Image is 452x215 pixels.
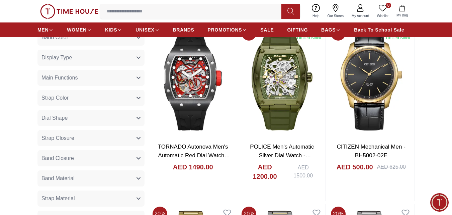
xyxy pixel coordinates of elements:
[328,23,414,137] img: CITIZEN Mechanical Men - BH5002-02E
[37,24,54,36] a: MEN
[40,4,98,19] img: ...
[37,170,145,186] button: Band Material
[373,3,392,20] a: 0Wishlist
[20,6,32,17] img: Profile picture of Time House Support
[37,110,145,126] button: Dial Shape
[386,3,391,8] span: 0
[288,164,319,180] div: AED 1500.00
[89,132,106,136] span: 02:09 PM
[37,70,145,86] button: Main Functions
[2,146,132,179] textarea: We are here to help you
[37,26,49,33] span: MEN
[349,13,372,18] span: My Account
[250,144,314,167] a: POLICE Men's Automatic Silver Dial Watch - PEWJR0005906
[239,23,325,137] img: POLICE Men's Automatic Silver Dial Watch - PEWJR0005906
[41,114,68,122] span: Dial Shape
[374,13,391,18] span: Wishlist
[260,26,274,33] span: SALE
[377,163,406,171] div: AED 625.00
[67,24,92,36] a: WOMEN
[105,24,122,36] a: KIDS
[287,26,308,33] span: GIFTING
[41,195,75,203] span: Strap Material
[37,130,145,146] button: Strap Closure
[38,103,44,110] em: Blush
[105,26,117,33] span: KIDS
[41,74,78,82] span: Main Functions
[321,24,341,36] a: BAGS
[35,9,112,15] div: Time House Support
[394,13,411,18] span: My Bag
[41,154,74,162] span: Band Closure
[310,13,322,18] span: Help
[173,24,194,36] a: BRANDS
[297,35,321,41] div: Limited Stock
[337,144,405,159] a: CITIZEN Mechanical Men - BH5002-02E
[246,162,284,181] h4: AED 1200.00
[135,24,159,36] a: UNISEX
[308,3,324,20] a: Help
[37,30,145,46] button: Band Color
[354,26,404,33] span: Back To School Sale
[135,26,154,33] span: UNISEX
[41,34,68,42] span: Band Color
[173,162,213,172] h4: AED 1490.00
[430,193,449,212] div: Chat Widget
[158,144,230,167] a: TORNADO Autonova Men's Automatic Red Dial Watch - T24302-XSBB
[41,134,74,142] span: Strap Closure
[392,3,412,19] button: My Bag
[354,24,404,36] a: Back To School Sale
[337,162,373,172] h4: AED 500.00
[324,3,348,20] a: Our Stores
[41,94,69,102] span: Strap Color
[11,104,100,135] span: Hey there! Need help finding the perfect watch? I'm here if you have any questions or need a quic...
[386,35,410,41] div: Limited Stock
[37,191,145,207] button: Strap Material
[37,50,145,66] button: Display Type
[325,13,346,18] span: Our Stores
[7,90,132,97] div: Time House Support
[321,26,336,33] span: BAGS
[37,150,145,166] button: Band Closure
[173,26,194,33] span: BRANDS
[67,26,87,33] span: WOMEN
[41,54,72,62] span: Display Type
[287,24,308,36] a: GIFTING
[208,24,247,36] a: PROMOTIONS
[37,90,145,106] button: Strap Color
[5,5,18,18] em: Back
[41,174,75,182] span: Band Material
[150,23,236,137] img: TORNADO Autonova Men's Automatic Red Dial Watch - T24302-XSBB
[260,24,274,36] a: SALE
[208,26,242,33] span: PROMOTIONS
